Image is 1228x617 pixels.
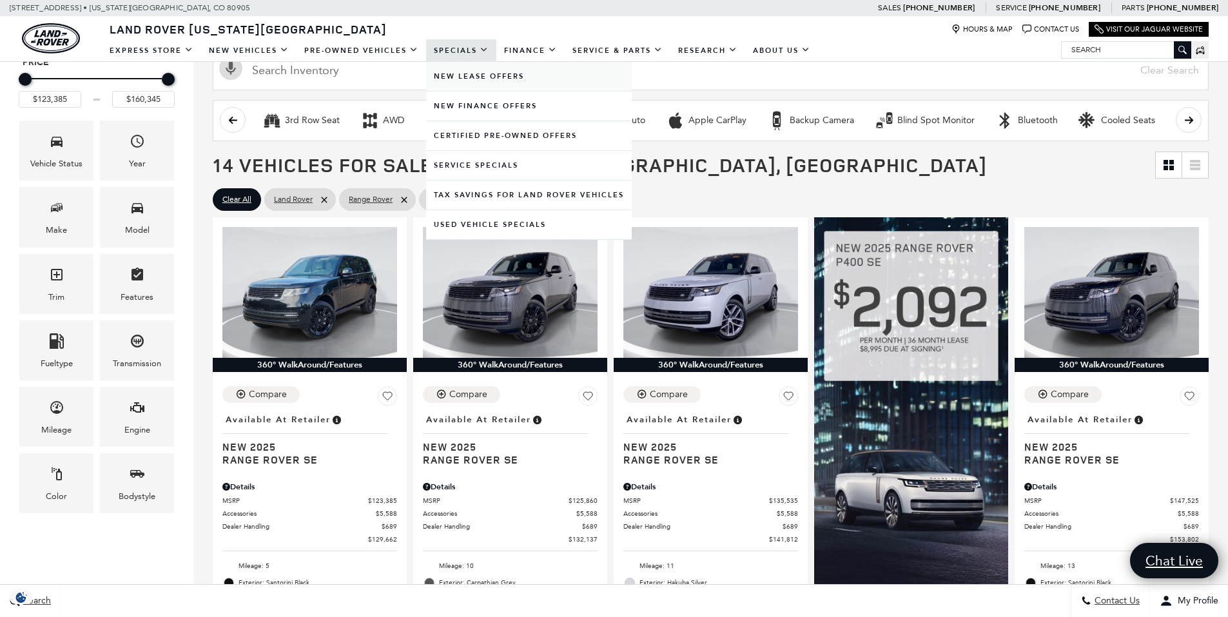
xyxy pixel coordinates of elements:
a: Available at RetailerNew 2025Range Rover SE [423,411,598,466]
a: [STREET_ADDRESS] • [US_STATE][GEOGRAPHIC_DATA], CO 80905 [10,3,250,12]
button: Compare Vehicle [1024,386,1102,403]
div: ModelModel [100,187,174,247]
span: Clear All [222,191,251,208]
div: Apple CarPlay [666,111,685,130]
a: land-rover [22,23,80,54]
div: MakeMake [19,187,93,247]
div: Price [19,68,175,108]
span: New 2025 [1024,440,1189,453]
span: Service [996,3,1026,12]
img: 2025 Land Rover Range Rover SE [1024,227,1199,358]
a: Available at RetailerNew 2025Range Rover SE [1024,411,1199,466]
a: Service Specials [426,151,632,180]
span: Engine [130,397,145,423]
button: Save Vehicle [578,386,598,411]
div: Compare [449,389,487,400]
span: $5,588 [376,509,397,518]
div: Adaptive Cruise Control [425,111,444,130]
div: Trim [48,290,64,304]
div: Pricing Details - Range Rover SE [423,481,598,493]
span: Bodystyle [130,463,145,489]
span: Trim [49,264,64,290]
span: MSRP [623,496,769,505]
div: AWD [360,111,380,130]
span: Accessories [1024,509,1178,518]
span: $132,137 [569,534,598,544]
span: Dealer Handling [222,522,382,531]
span: Vehicle is in stock and ready for immediate delivery. Due to demand, availability is subject to c... [531,413,543,427]
span: $689 [1184,522,1199,531]
button: Backup CameraBackup Camera [760,107,861,134]
span: Accessories [423,509,576,518]
div: Bluetooth [1018,115,1058,126]
span: Range Rover SE [423,453,588,466]
input: Minimum [19,91,81,108]
div: Compare [650,389,688,400]
div: Pricing Details - Range Rover SE [222,481,397,493]
a: MSRP $135,535 [623,496,798,505]
a: Finance [496,39,565,62]
div: Compare [1051,389,1089,400]
a: $132,137 [423,534,598,544]
a: MSRP $147,525 [1024,496,1199,505]
a: Specials [426,39,496,62]
input: Search [1062,42,1191,57]
a: $129,662 [222,534,397,544]
a: Visit Our Jaguar Website [1095,24,1203,34]
span: Range Rover SE [222,453,387,466]
span: Accessories [623,509,777,518]
span: Land Rover [US_STATE][GEOGRAPHIC_DATA] [110,21,387,37]
a: Chat Live [1130,543,1218,578]
span: Exterior: Carpathian Grey [439,576,598,589]
a: New Finance Offers [426,92,632,121]
div: AWD [383,115,404,126]
a: MSRP $125,860 [423,496,598,505]
span: Make [49,197,64,223]
button: Save Vehicle [378,386,397,411]
span: $5,588 [1178,509,1199,518]
li: Mileage: 5 [222,558,397,574]
input: Search Inventory [213,50,1209,90]
a: Service & Parts [565,39,670,62]
div: 360° WalkAround/Features [413,358,607,372]
span: Mileage [49,397,64,423]
a: About Us [745,39,818,62]
span: New 2025 [623,440,788,453]
span: Exterior: Hakuba Silver [639,576,798,589]
nav: Main Navigation [102,39,818,62]
a: Accessories $5,588 [423,509,598,518]
span: Exterior: Santorini Black [1040,576,1199,589]
span: Features [130,264,145,290]
div: Minimum Price [19,73,32,86]
li: Mileage: 13 [1024,558,1199,574]
a: Accessories $5,588 [1024,509,1199,518]
a: Research [670,39,745,62]
a: Dealer Handling $689 [423,522,598,531]
div: 360° WalkAround/Features [1015,358,1209,372]
span: Available at Retailer [627,413,732,427]
button: Save Vehicle [1180,386,1199,411]
span: Range Rover [349,191,393,208]
a: Dealer Handling $689 [623,522,798,531]
span: New 2025 [423,440,588,453]
span: Available at Retailer [1028,413,1133,427]
span: $129,662 [368,534,397,544]
button: Blind Spot MonitorBlind Spot Monitor [868,107,982,134]
div: Backup Camera [767,111,786,130]
button: Adaptive Cruise ControlAdaptive Cruise Control [418,107,553,134]
div: Model [125,223,150,237]
div: Compare [249,389,287,400]
div: Apple CarPlay [688,115,746,126]
a: New Lease Offers [426,62,632,91]
button: AWDAWD [353,107,411,134]
div: Fueltype [41,357,73,371]
span: Land Rover [274,191,313,208]
button: Cooled SeatsCooled Seats [1071,107,1162,134]
button: Save Vehicle [779,386,798,411]
a: Tax Savings for Land Rover Vehicles [426,181,632,210]
div: Pricing Details - Range Rover SE [1024,481,1199,493]
div: Maximum Price [162,73,175,86]
a: [PHONE_NUMBER] [903,3,975,13]
div: ColorColor [19,453,93,513]
svg: Click to toggle on voice search [219,57,242,80]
